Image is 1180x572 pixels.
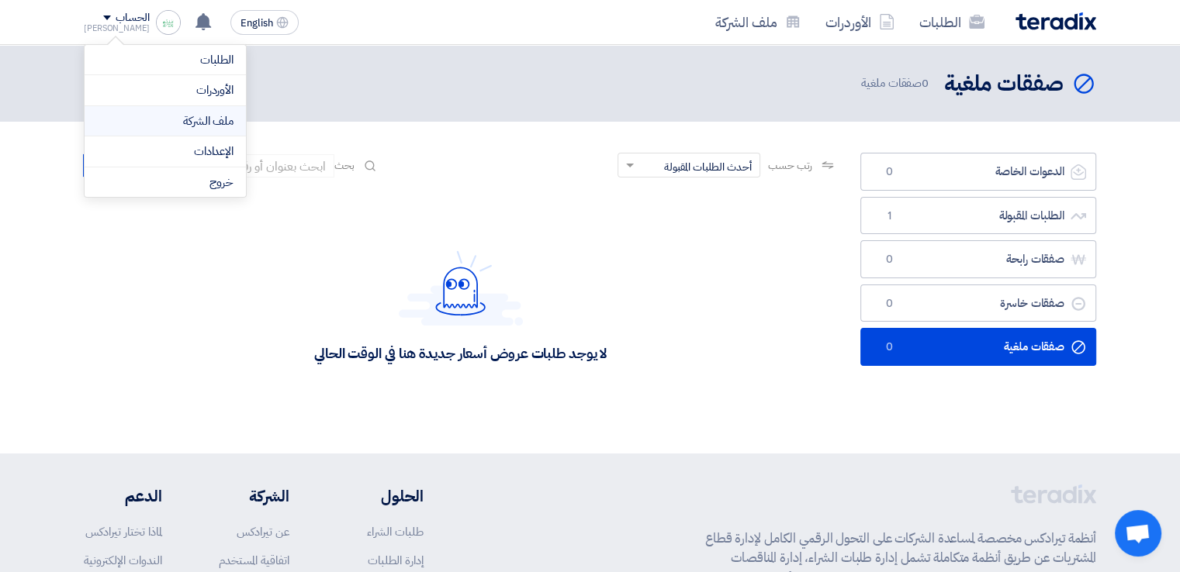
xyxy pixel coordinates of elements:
span: بحث [334,157,355,174]
li: خروج [85,167,246,198]
span: 0 [880,339,898,355]
a: الطلبات [97,51,234,69]
a: الإعدادات [97,143,234,160]
a: ملف الشركة [703,4,813,40]
a: ملف الشركة [97,112,234,130]
li: الحلول [336,484,424,508]
a: عن تيرادكس [237,523,289,540]
div: الحساب [116,12,149,25]
h2: صفقات ملغية [944,69,1064,99]
a: الطلبات المقبولة1 [860,197,1096,235]
div: [PERSON_NAME] [84,24,150,33]
span: 1 [880,208,898,224]
a: الندوات الإلكترونية [84,552,162,569]
span: صفقات ملغية [861,74,932,92]
button: English [230,10,299,35]
div: لا يوجد طلبات عروض أسعار جديدة هنا في الوقت الحالي [314,344,607,362]
a: لماذا تختار تيرادكس [85,523,162,540]
a: إدارة الطلبات [368,552,424,569]
img: Hello [399,250,523,326]
a: صفقات رابحة0 [860,240,1096,278]
a: صفقات خاسرة0 [860,284,1096,322]
a: Open chat [1115,510,1161,556]
span: 0 [880,296,898,312]
a: الدعوات الخاصة0 [860,153,1096,191]
a: اتفاقية المستخدم [219,552,289,569]
a: طلبات الشراء [367,523,424,540]
a: الأوردرات [97,81,234,99]
img: images_1756193300225.png [156,10,181,35]
a: صفقات ملغية0 [860,328,1096,366]
span: أحدث الطلبات المقبولة [664,159,752,175]
span: 0 [880,252,898,267]
img: Teradix logo [1016,12,1096,30]
span: English [240,18,273,29]
a: الأوردرات [813,4,907,40]
span: 0 [922,74,929,91]
li: الدعم [84,484,162,508]
a: الطلبات [907,4,997,40]
li: الشركة [209,484,289,508]
span: 0 [880,164,898,180]
span: رتب حسب [768,157,812,174]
